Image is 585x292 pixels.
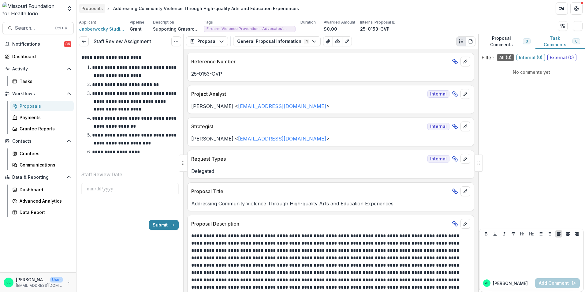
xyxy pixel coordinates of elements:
[493,280,528,286] p: [PERSON_NAME]
[191,220,449,227] p: Proposal Description
[191,90,425,98] p: Project Analyst
[460,89,470,99] button: edit
[535,278,580,288] button: Add Comment
[519,230,526,238] button: Heading 1
[575,39,577,43] span: 0
[191,200,470,207] p: Addressing Community Violence Through High-quality Arts and Education Experiences
[238,136,326,142] a: [EMAIL_ADDRESS][DOMAIN_NAME]
[546,230,553,238] button: Ordered List
[342,36,352,46] button: Edit as form
[526,39,528,43] span: 3
[20,162,69,168] div: Communications
[10,76,74,86] a: Tasks
[16,276,48,283] p: [PERSON_NAME]
[207,27,293,31] span: Firearm Violence Prevention - Advocates' Network and Capacity Building - Innovation Funding
[324,20,355,25] p: Awarded Amount
[65,2,74,15] button: Open entity switcher
[2,64,74,74] button: Open Activity
[153,20,174,25] p: Description
[20,198,69,204] div: Advanced Analytics
[537,230,544,238] button: Bullet List
[12,66,64,72] span: Activity
[555,230,562,238] button: Align Left
[12,175,64,180] span: Data & Reporting
[20,114,69,121] div: Payments
[20,150,69,157] div: Grantees
[191,135,470,142] p: [PERSON_NAME] < >
[460,57,470,66] button: edit
[485,282,489,285] div: Jessi LaRose
[191,188,449,195] p: Proposal Title
[570,2,583,15] button: Get Help
[300,20,316,25] p: Duration
[2,172,74,182] button: Open Data & Reporting
[6,280,11,284] div: Jessi LaRose
[64,41,71,47] span: 36
[573,230,580,238] button: Align Right
[12,91,64,96] span: Workflows
[10,148,74,159] a: Grantees
[10,207,74,217] a: Data Report
[186,36,228,46] button: Proposal
[482,69,581,75] p: No comments yet
[79,4,105,13] a: Proposals
[323,36,333,46] button: View Attached Files
[191,103,470,110] p: [PERSON_NAME] < >
[191,58,449,65] p: Reference Number
[50,277,63,283] p: User
[12,53,69,60] div: Dashboard
[547,54,576,61] span: External ( 0 )
[10,112,74,122] a: Payments
[564,230,572,238] button: Align Center
[497,54,514,61] span: All ( 0 )
[528,230,535,238] button: Heading 2
[171,36,181,46] button: Options
[191,167,470,175] p: Delegated
[427,155,449,163] span: Internal
[2,136,74,146] button: Open Contacts
[79,4,301,13] nav: breadcrumb
[324,26,337,32] p: $0.00
[233,36,321,46] button: General Proposal Information4
[20,209,69,215] div: Data Report
[501,230,508,238] button: Italicize
[20,125,69,132] div: Grantee Reports
[191,70,470,77] p: 25-0153-GVP
[204,20,213,25] p: Tags
[516,54,545,61] span: Internal ( 0 )
[10,196,74,206] a: Advanced Analytics
[20,186,69,193] div: Dashboard
[483,230,490,238] button: Bold
[81,171,122,178] p: Staff Review Date
[2,39,74,49] button: Notifications36
[20,78,69,84] div: Tasks
[478,34,535,49] button: Proposal Comments
[149,220,179,230] button: Submit
[491,230,499,238] button: Underline
[10,160,74,170] a: Communications
[556,2,568,15] button: Partners
[94,39,151,44] h3: Staff Review Assignment
[12,139,64,144] span: Contacts
[65,279,73,286] button: More
[10,124,74,134] a: Grantee Reports
[427,90,449,98] span: Internal
[360,20,396,25] p: Internal Proposal ID
[20,103,69,109] div: Proposals
[16,283,63,288] p: [EMAIL_ADDRESS][DOMAIN_NAME]
[15,25,51,31] span: Search...
[2,22,74,34] button: Search...
[466,36,475,46] button: PDF view
[191,155,425,163] p: Request Types
[10,185,74,195] a: Dashboard
[482,54,494,61] p: Filter:
[360,26,389,32] p: 25-0153-GVP
[10,101,74,111] a: Proposals
[456,36,466,46] button: Plaintext view
[130,26,142,32] p: Grant
[510,230,517,238] button: Strike
[153,26,199,32] p: Supporting Grassroots Efforts and Capacity to address Firearm Injury and Death (FID) - Core Suppo...
[460,219,470,229] button: edit
[79,20,96,25] p: Applicant
[79,26,125,32] a: Jabberwocky Studios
